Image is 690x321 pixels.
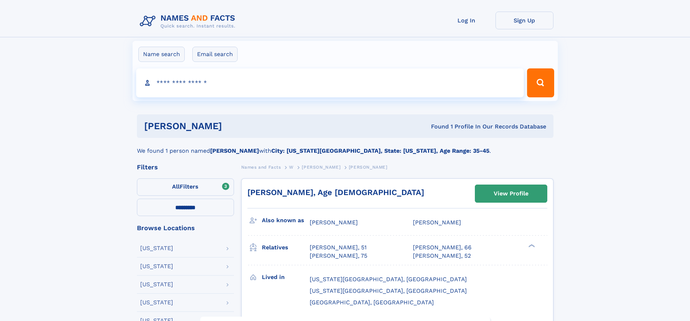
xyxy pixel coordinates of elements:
span: [US_STATE][GEOGRAPHIC_DATA], [GEOGRAPHIC_DATA] [310,287,467,294]
span: [PERSON_NAME] [302,165,340,170]
span: [PERSON_NAME] [310,219,358,226]
span: [GEOGRAPHIC_DATA], [GEOGRAPHIC_DATA] [310,299,434,306]
a: [PERSON_NAME], Age [DEMOGRAPHIC_DATA] [247,188,424,197]
a: View Profile [475,185,547,202]
a: [PERSON_NAME], 75 [310,252,367,260]
span: [PERSON_NAME] [349,165,388,170]
div: [US_STATE] [140,263,173,269]
label: Name search [138,47,185,62]
div: View Profile [494,185,528,202]
a: [PERSON_NAME] [302,162,340,172]
a: Sign Up [495,12,553,29]
h3: Also known as [262,214,310,227]
h3: Relatives [262,241,310,254]
span: [PERSON_NAME] [413,219,461,226]
div: [US_STATE] [140,282,173,287]
button: Search Button [527,68,554,97]
a: W [289,162,294,172]
a: Names and Facts [241,162,281,172]
a: Log In [438,12,495,29]
h3: Lived in [262,271,310,283]
div: [US_STATE] [140,300,173,305]
div: [US_STATE] [140,245,173,251]
a: [PERSON_NAME], 66 [413,244,472,252]
b: [PERSON_NAME] [210,147,259,154]
div: Found 1 Profile In Our Records Database [326,123,546,131]
input: search input [136,68,524,97]
label: Filters [137,178,234,196]
span: W [289,165,294,170]
div: Browse Locations [137,225,234,231]
span: [US_STATE][GEOGRAPHIC_DATA], [GEOGRAPHIC_DATA] [310,276,467,283]
div: Filters [137,164,234,170]
div: ❯ [527,244,535,248]
a: [PERSON_NAME], 52 [413,252,471,260]
a: [PERSON_NAME], 51 [310,244,367,252]
h1: [PERSON_NAME] [144,122,327,131]
img: Logo Names and Facts [137,12,241,31]
span: All [172,183,180,190]
label: Email search [192,47,238,62]
b: City: [US_STATE][GEOGRAPHIC_DATA], State: [US_STATE], Age Range: 35-45 [271,147,489,154]
div: We found 1 person named with . [137,138,553,155]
